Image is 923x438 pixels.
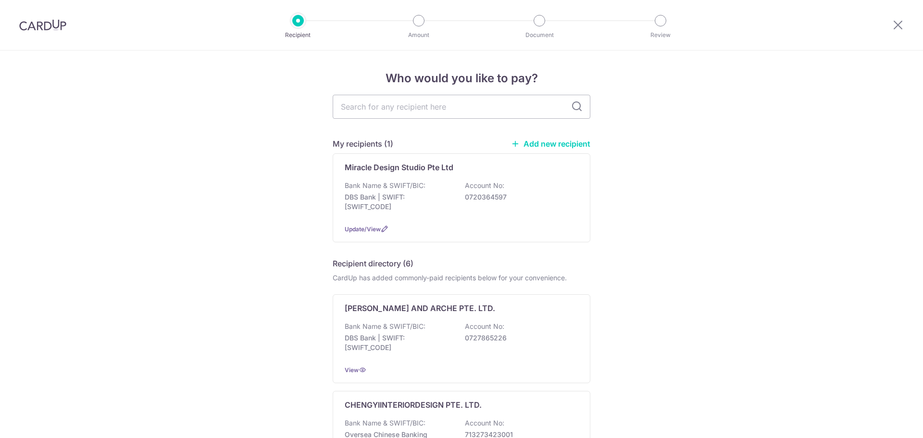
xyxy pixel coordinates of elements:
h5: My recipients (1) [333,138,393,150]
p: 0720364597 [465,192,573,202]
p: DBS Bank | SWIFT: [SWIFT_CODE] [345,333,452,352]
a: View [345,366,359,374]
p: Account No: [465,181,504,190]
p: Miracle Design Studio Pte Ltd [345,162,453,173]
h5: Recipient directory (6) [333,258,413,269]
p: [PERSON_NAME] AND ARCHE PTE. LTD. [345,302,495,314]
p: Account No: [465,418,504,428]
p: Document [504,30,575,40]
iframe: Opens a widget where you can find more information [861,409,913,433]
p: Recipient [262,30,334,40]
a: Update/View [345,225,381,233]
p: Bank Name & SWIFT/BIC: [345,322,425,331]
a: Add new recipient [511,139,590,149]
img: CardUp [19,19,66,31]
input: Search for any recipient here [333,95,590,119]
p: Account No: [465,322,504,331]
p: Bank Name & SWIFT/BIC: [345,418,425,428]
p: 0727865226 [465,333,573,343]
h4: Who would you like to pay? [333,70,590,87]
p: Amount [383,30,454,40]
p: Review [625,30,696,40]
p: CHENGYIINTERIORDESIGN PTE. LTD. [345,399,482,411]
p: DBS Bank | SWIFT: [SWIFT_CODE] [345,192,452,212]
div: CardUp has added commonly-paid recipients below for your convenience. [333,273,590,283]
p: Bank Name & SWIFT/BIC: [345,181,425,190]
